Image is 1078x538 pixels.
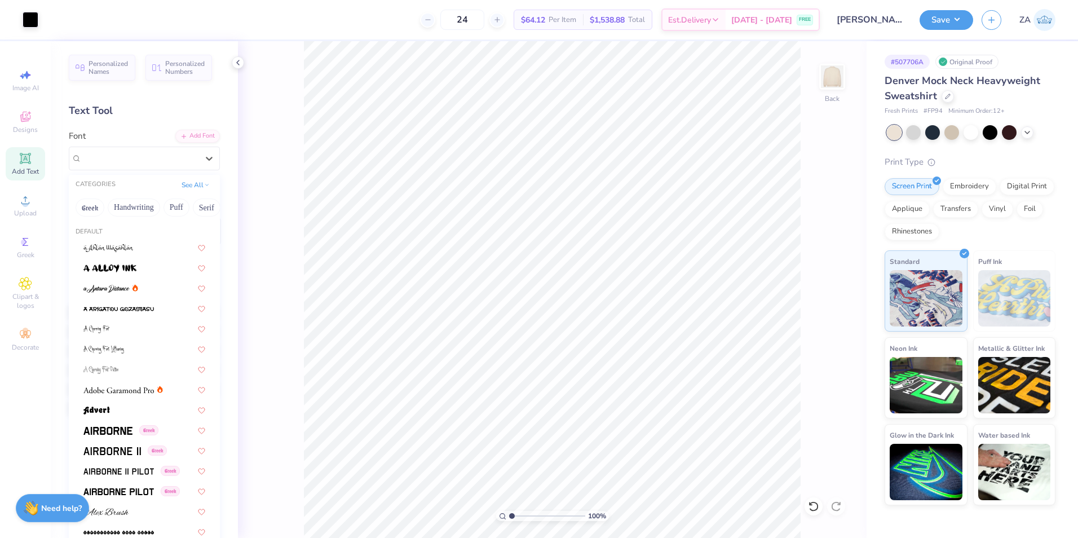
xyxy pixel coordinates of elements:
input: Untitled Design [828,8,911,31]
div: Default [69,227,220,237]
img: a Arigatou Gozaimasu [83,305,154,313]
div: Foil [1017,201,1043,218]
img: AlphaShapes xmas balls [83,528,154,536]
img: A Charming Font [83,325,110,333]
div: Original Proof [935,55,999,69]
img: Airborne [83,427,132,435]
div: Print Type [885,156,1055,169]
span: Per Item [549,14,576,26]
strong: Need help? [41,503,82,514]
div: Embroidery [943,178,996,195]
span: [DATE] - [DATE] [731,14,792,26]
img: Airborne II Pilot [83,468,154,475]
span: Greek [17,250,34,259]
img: A Charming Font Leftleaning [83,346,124,354]
div: Digital Print [1000,178,1054,195]
div: Transfers [933,201,978,218]
label: Font [69,130,86,143]
button: Save [920,10,973,30]
div: Vinyl [982,201,1013,218]
img: Zuriel Alaba [1033,9,1055,31]
img: Back [821,65,843,88]
img: Alex Brush [83,508,129,516]
span: Personalized Names [89,60,129,76]
span: $1,538.88 [590,14,625,26]
img: Metallic & Glitter Ink [978,357,1051,413]
img: A Charming Font Outline [83,366,118,374]
img: Standard [890,270,962,327]
span: FREE [799,16,811,24]
button: Handwriting [108,199,160,217]
span: Water based Ink [978,429,1030,441]
div: Screen Print [885,178,939,195]
span: # FP94 [924,107,943,116]
span: Greek [161,486,180,496]
span: Personalized Numbers [165,60,205,76]
span: Greek [139,425,158,435]
span: Upload [14,209,37,218]
span: Fresh Prints [885,107,918,116]
span: Metallic & Glitter Ink [978,342,1045,354]
img: Water based Ink [978,444,1051,500]
img: a Antara Distance [83,285,130,293]
span: Designs [13,125,38,134]
span: Clipart & logos [6,292,45,310]
div: Add Font [175,130,220,143]
img: Airborne II [83,447,141,455]
img: Neon Ink [890,357,962,413]
span: Add Text [12,167,39,176]
button: Greek [76,199,104,217]
span: $64.12 [521,14,545,26]
span: Minimum Order: 12 + [948,107,1005,116]
img: Adobe Garamond Pro [83,386,154,394]
div: Applique [885,201,930,218]
span: Image AI [12,83,39,92]
span: Est. Delivery [668,14,711,26]
div: # 507706A [885,55,930,69]
span: ZA [1019,14,1031,27]
span: Greek [161,466,180,476]
img: a Ahlan Wasahlan [83,244,134,252]
img: Advert [83,407,110,414]
button: Puff [164,199,189,217]
span: Greek [148,446,167,456]
img: Glow in the Dark Ink [890,444,962,500]
img: Puff Ink [978,270,1051,327]
button: Serif [193,199,220,217]
span: Puff Ink [978,255,1002,267]
input: – – [440,10,484,30]
div: Rhinestones [885,223,939,240]
span: Glow in the Dark Ink [890,429,954,441]
img: Airborne Pilot [83,488,154,496]
img: a Alloy Ink [83,264,136,272]
div: Back [825,94,840,104]
span: Decorate [12,343,39,352]
a: ZA [1019,9,1055,31]
span: 100 % [588,511,606,521]
div: CATEGORIES [76,180,116,189]
div: Text Tool [69,103,220,118]
button: See All [178,179,213,191]
span: Standard [890,255,920,267]
span: Neon Ink [890,342,917,354]
span: Total [628,14,645,26]
span: Denver Mock Neck Heavyweight Sweatshirt [885,74,1040,103]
